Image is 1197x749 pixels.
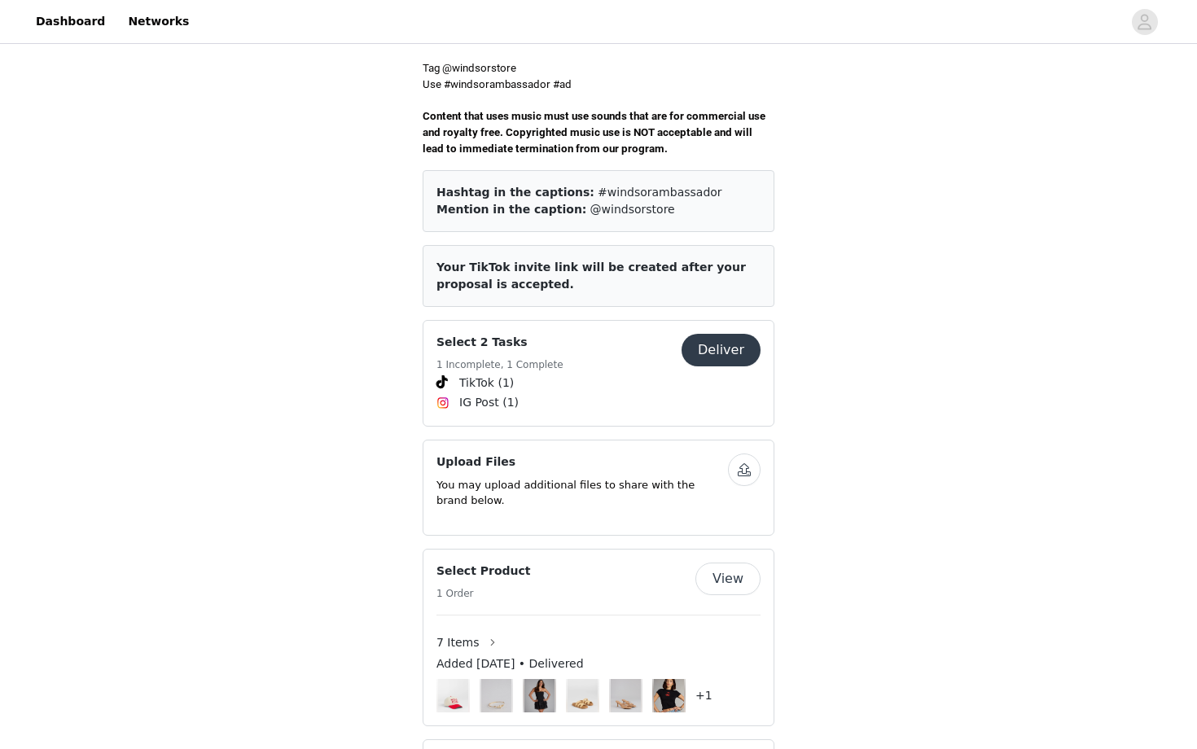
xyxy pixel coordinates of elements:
[436,655,584,672] span: Added [DATE] • Delivered
[436,586,531,601] h5: 1 Order
[423,320,774,427] div: Select 2 Tasks
[480,675,513,716] img: Image Background Blur
[436,261,746,291] span: Your TikTok invite link will be created after your proposal is accepted.
[423,549,774,726] div: Select Product
[436,477,728,509] p: You may upload additional files to share with the brand below.
[436,357,563,372] h5: 1 Incomplete, 1 Complete
[523,675,556,716] img: Image Background Blur
[436,334,563,351] h4: Select 2 Tasks
[481,679,511,712] img: By the Shore Starfish Bracelet
[459,374,514,392] span: TikTok (1)
[609,675,642,716] img: Image Background Blur
[436,453,728,471] h4: Upload Files
[438,679,467,712] img: Texas Snap Back Trucker Hat
[695,563,761,595] button: View
[436,396,449,410] img: Instagram Icon
[590,203,675,216] span: @windsorstore
[1137,9,1152,35] div: avatar
[598,186,722,199] span: #windsorambassador
[568,679,597,712] img: Eye-Catching Cutout Strappy Slide Sandals
[436,675,470,716] img: Image Background Blur
[423,110,768,155] span: Content that uses music must use sounds that are for commercial use and royalty free. Copyrighted...
[459,394,519,411] span: IG Post (1)
[524,679,554,712] img: Cutie Vibes Eyelet Drop Waist Skater Dress
[118,3,199,40] a: Networks
[436,203,586,216] span: Mention in the caption:
[652,675,686,716] img: Image Background Blur
[436,563,531,580] h4: Select Product
[423,78,572,90] span: Use #windsorambassador #ad
[654,679,683,712] img: Lucky Strike Cherry Graphic Crop Tee
[26,3,115,40] a: Dashboard
[436,634,480,651] span: 7 Items
[611,679,640,712] img: Sips And Sunshine Strappy Thong Mules
[682,334,761,366] button: Deliver
[695,687,712,704] h4: +1
[566,675,599,716] img: Image Background Blur
[423,62,516,74] span: Tag @windsorstore
[436,186,594,199] span: Hashtag in the captions:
